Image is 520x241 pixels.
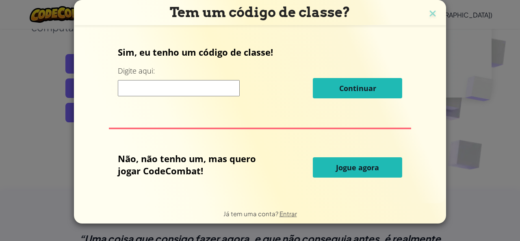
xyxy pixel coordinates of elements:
font: Já tem uma conta? [223,210,278,217]
font: Não, não tenho um, mas quero jogar CodeCombat! [118,152,256,177]
a: Entrar [279,210,297,217]
img: ícone de fechamento [427,8,438,20]
button: Jogue agora [313,157,402,178]
font: Jogue agora [336,163,379,172]
font: Continuar [339,83,376,93]
font: Tem um código de classe? [170,4,350,20]
font: Digite aqui: [118,66,155,76]
button: Continuar [313,78,402,98]
font: Sim, eu tenho um código de classe! [118,46,273,58]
